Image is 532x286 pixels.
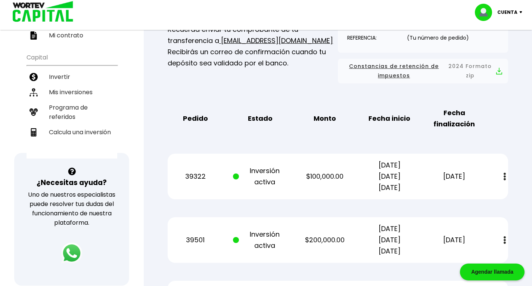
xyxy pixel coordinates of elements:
[29,31,38,40] img: contrato-icon.f2db500c.svg
[314,113,336,124] b: Monto
[27,100,117,124] a: Programa de referidos
[24,190,119,227] p: Uno de nuestros especialistas puede resolver tus dudas del funcionamiento de nuestra plataforma.
[37,177,107,188] h3: ¿Necesitas ayuda?
[168,24,338,69] p: Recuerda enviar tu comprobante de tu transferencia a Recibirás un correo de confirmación cuando t...
[497,7,517,18] p: Cuenta
[298,234,352,246] p: $200,000.00
[427,107,482,130] b: Fecha finalización
[29,128,38,136] img: calculadora-icon.17d418c4.svg
[27,84,117,100] a: Mis inversiones
[517,11,528,13] img: icon-down
[475,4,497,21] img: profile-image
[460,264,525,280] div: Agendar llamada
[368,113,410,124] b: Fecha inicio
[298,171,352,182] p: $100,000.00
[27,28,117,43] a: Mi contrato
[233,229,287,251] p: Inversión activa
[344,62,444,80] span: Constancias de retención de impuestos
[29,108,38,116] img: recomiendanos-icon.9b8e9327.svg
[248,113,273,124] b: Estado
[183,113,208,124] b: Pedido
[61,243,82,264] img: logos_whatsapp-icon.242b2217.svg
[344,62,502,80] button: Constancias de retención de impuestos2024 Formato zip
[427,171,482,182] p: [DATE]
[347,32,400,43] p: REFERENCIA:
[362,160,417,193] p: [DATE] [DATE] [DATE]
[407,32,469,43] p: (Tu número de pedido)
[168,171,223,182] p: 39322
[362,223,417,257] p: [DATE] [DATE] [DATE]
[427,234,482,246] p: [DATE]
[29,88,38,96] img: inversiones-icon.6695dc30.svg
[29,73,38,81] img: invertir-icon.b3b967d7.svg
[233,165,287,188] p: Inversión activa
[168,234,223,246] p: 39501
[27,49,117,159] ul: Capital
[27,69,117,84] a: Invertir
[27,124,117,140] a: Calcula una inversión
[219,36,333,45] a: [EMAIL_ADDRESS][DOMAIN_NAME]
